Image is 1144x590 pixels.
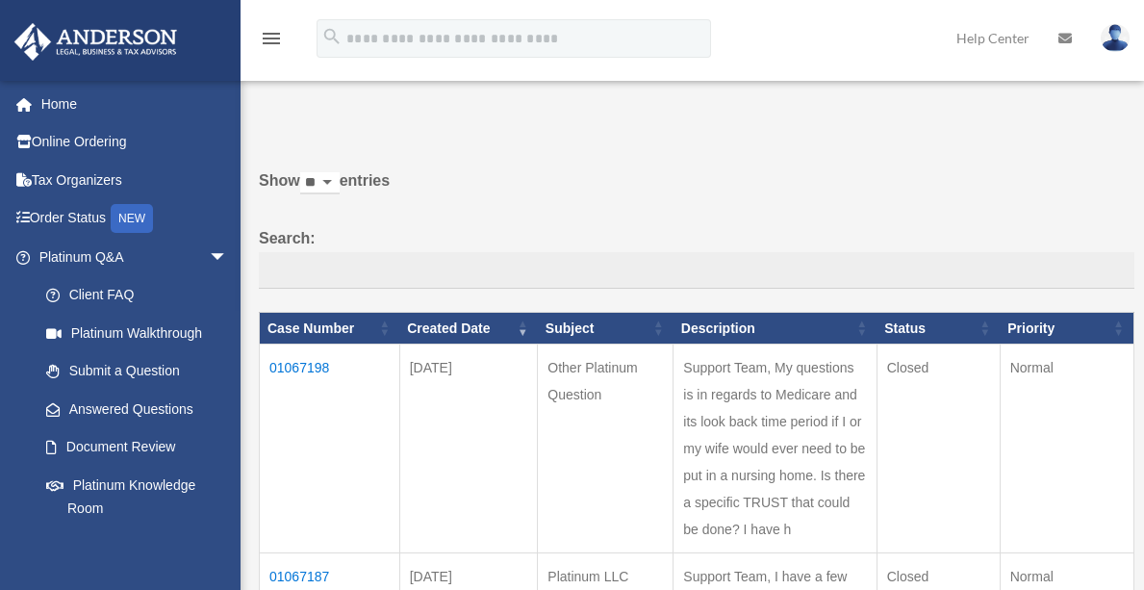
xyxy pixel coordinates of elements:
span: arrow_drop_down [209,238,247,277]
img: User Pic [1101,24,1130,52]
th: Subject: activate to sort column ascending [538,312,674,345]
a: Tax Organizers [13,161,257,199]
td: 01067198 [260,345,400,553]
th: Description: activate to sort column ascending [674,312,877,345]
th: Status: activate to sort column ascending [877,312,1000,345]
th: Case Number: activate to sort column ascending [260,312,400,345]
label: Search: [259,225,1134,289]
td: Other Platinum Question [538,345,674,553]
i: search [321,26,343,47]
a: Client FAQ [27,276,247,315]
a: Answered Questions [27,390,238,428]
a: Platinum Knowledge Room [27,466,247,527]
label: Show entries [259,167,1134,214]
a: Platinum Q&Aarrow_drop_down [13,238,247,276]
td: Support Team, My questions is in regards to Medicare and its look back time period if I or my wif... [674,345,877,553]
td: Closed [877,345,1000,553]
select: Showentries [300,172,340,194]
a: Online Ordering [13,123,257,162]
a: Order StatusNEW [13,199,257,239]
img: Anderson Advisors Platinum Portal [9,23,183,61]
td: [DATE] [399,345,538,553]
a: Home [13,85,257,123]
input: Search: [259,252,1134,289]
i: menu [260,27,283,50]
th: Priority: activate to sort column ascending [1000,312,1133,345]
th: Created Date: activate to sort column ascending [399,312,538,345]
a: menu [260,34,283,50]
div: NEW [111,204,153,233]
a: Submit a Question [27,352,247,391]
td: Normal [1000,345,1133,553]
a: Platinum Walkthrough [27,314,247,352]
a: Document Review [27,428,247,467]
